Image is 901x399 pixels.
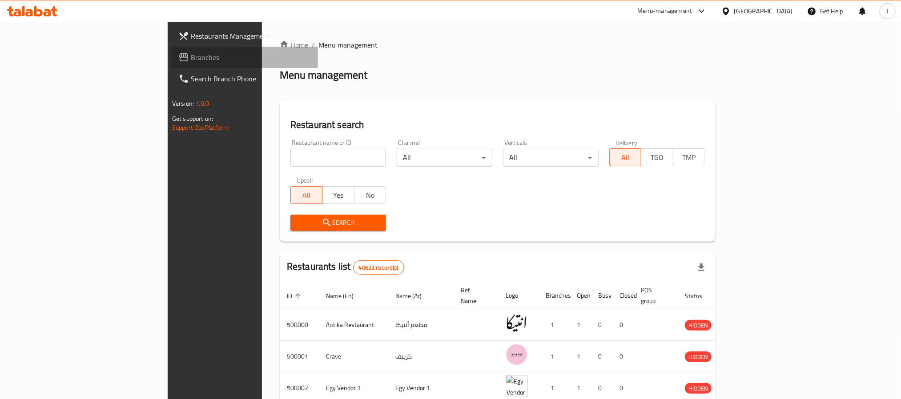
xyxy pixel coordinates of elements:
[172,98,194,109] span: Version:
[591,309,612,341] td: 0
[353,260,404,275] div: Total records count
[319,309,388,341] td: Antika Restaurant
[171,25,318,47] a: Restaurants Management
[290,149,386,167] input: Search for restaurant name or ID..
[171,47,318,68] a: Branches
[673,148,705,166] button: TMP
[172,122,229,133] a: Support.OpsPlatform
[615,140,638,146] label: Delivery
[171,68,318,89] a: Search Branch Phone
[191,31,311,41] span: Restaurants Management
[570,341,591,372] td: 1
[645,151,669,164] span: TGO
[613,151,638,164] span: All
[280,68,367,82] h2: Menu management
[191,52,311,63] span: Branches
[641,148,673,166] button: TGO
[290,186,322,204] button: All
[354,186,386,204] button: No
[354,263,404,272] span: 40622 record(s)
[591,341,612,372] td: 0
[326,291,365,301] span: Name (En)
[539,309,570,341] td: 1
[191,73,311,84] span: Search Branch Phone
[677,151,701,164] span: TMP
[318,40,378,50] span: Menu management
[294,189,319,202] span: All
[290,215,386,231] button: Search
[685,320,712,331] div: HIDDEN
[397,149,492,167] div: All
[612,282,634,309] th: Closed
[539,341,570,372] td: 1
[326,189,350,202] span: Yes
[287,291,304,301] span: ID
[499,282,539,309] th: Logo
[638,6,692,16] div: Menu-management
[195,98,209,109] span: 1.0.0
[685,291,714,301] span: Status
[609,148,641,166] button: All
[297,177,313,184] label: Upsell
[290,118,705,132] h2: Restaurant search
[570,309,591,341] td: 1
[612,341,634,372] td: 0
[461,285,488,306] span: Ref. Name
[388,309,454,341] td: مطعم أنتيكا
[685,383,712,394] span: HIDDEN
[506,312,528,334] img: Antika Restaurant
[691,257,712,278] div: Export file
[734,6,793,16] div: [GEOGRAPHIC_DATA]
[172,113,213,124] span: Get support on:
[298,217,379,228] span: Search
[887,6,888,16] span: I
[685,352,712,362] span: HIDDEN
[506,375,528,397] img: Egy Vendor 1
[641,285,667,306] span: POS group
[503,149,599,167] div: All
[685,320,712,331] span: HIDDEN
[395,291,433,301] span: Name (Ar)
[358,189,382,202] span: No
[612,309,634,341] td: 0
[570,282,591,309] th: Open
[591,282,612,309] th: Busy
[280,40,716,50] nav: breadcrumb
[685,383,712,394] div: HIDDEN
[322,186,354,204] button: Yes
[539,282,570,309] th: Branches
[319,341,388,372] td: Crave
[287,260,404,275] h2: Restaurants list
[388,341,454,372] td: كرييف
[506,343,528,366] img: Crave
